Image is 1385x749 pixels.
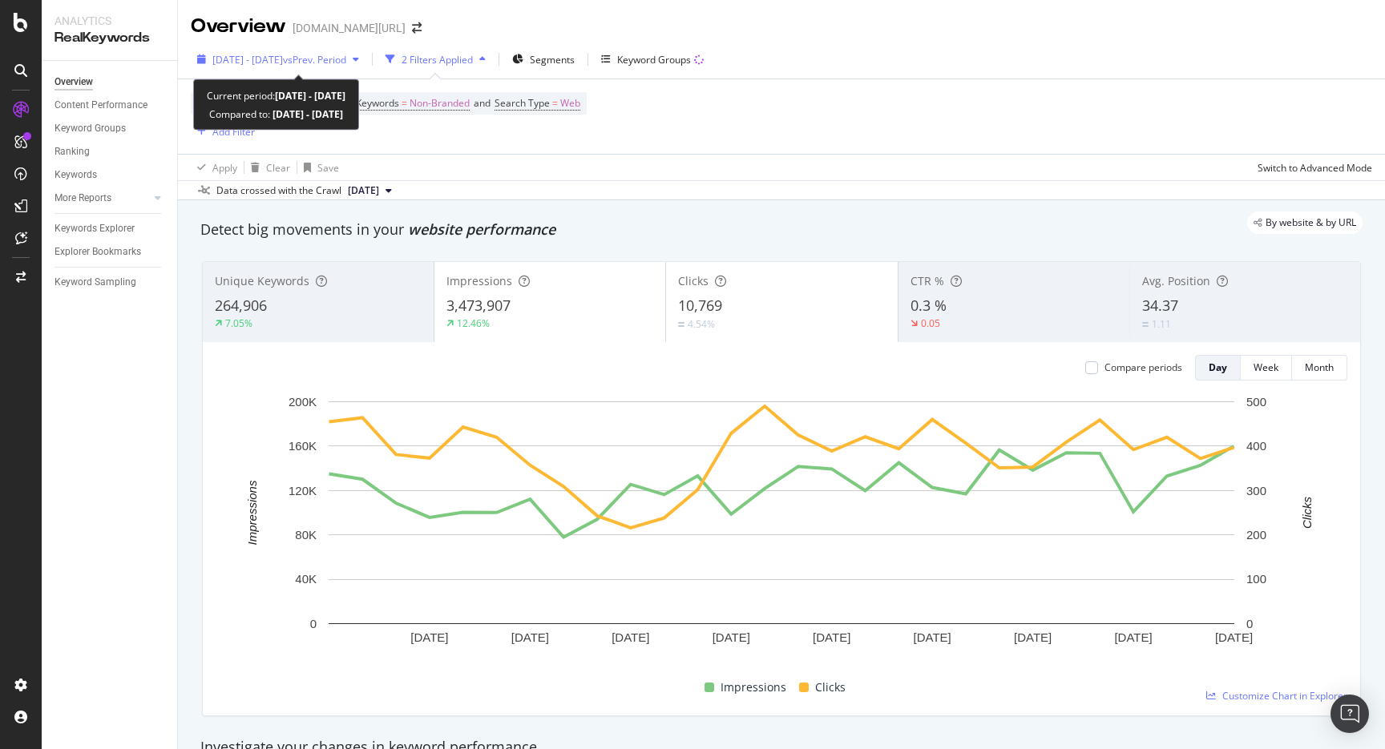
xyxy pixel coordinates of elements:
text: 160K [289,439,317,453]
b: [DATE] - [DATE] [275,89,345,103]
text: 0 [1246,617,1253,630]
div: legacy label [1247,211,1363,234]
a: Ranking [55,143,166,160]
div: 2 Filters Applied [402,53,473,66]
text: [DATE] [1114,630,1152,644]
text: 200K [289,395,317,409]
button: 2 Filters Applied [379,46,492,72]
span: 3,473,907 [446,296,511,315]
div: 0.05 [921,316,940,330]
div: 12.46% [457,316,490,330]
div: Keywords Explorer [55,220,135,237]
div: Compared to: [209,105,343,123]
button: Add Filter [191,122,255,141]
div: 7.05% [225,316,252,330]
div: Day [1209,360,1227,374]
span: Unique Keywords [215,273,309,288]
text: 80K [295,528,317,542]
text: Impressions [245,480,259,545]
svg: A chart. [216,393,1347,671]
a: More Reports [55,190,150,207]
div: Week [1254,360,1278,374]
span: 34.37 [1142,296,1178,315]
text: 120K [289,484,317,497]
span: 10,769 [678,296,722,315]
span: Segments [530,53,575,66]
div: Add Filter [212,125,255,139]
text: [DATE] [612,630,649,644]
div: Apply [212,161,237,175]
text: Clicks [1300,496,1314,528]
a: Explorer Bookmarks [55,244,166,260]
div: Compare periods [1104,360,1182,374]
span: and [474,96,491,110]
text: [DATE] [713,630,750,644]
a: Customize Chart in Explorer [1206,689,1347,703]
span: Impressions [721,678,786,697]
button: Keyword Groups [595,46,710,72]
text: 100 [1246,572,1266,586]
div: Keyword Sampling [55,274,136,291]
text: 200 [1246,528,1266,542]
div: [DOMAIN_NAME][URL] [293,20,406,36]
span: Clicks [678,273,709,288]
span: = [402,96,407,110]
a: Keyword Sampling [55,274,166,291]
div: Ranking [55,143,90,160]
text: [DATE] [1215,630,1253,644]
span: CTR % [911,273,944,288]
div: Keywords [55,167,97,183]
button: Week [1241,355,1292,381]
text: [DATE] [511,630,549,644]
text: [DATE] [813,630,850,644]
button: Day [1195,355,1241,381]
div: More Reports [55,190,111,207]
a: Keyword Groups [55,120,166,137]
div: Clear [266,161,290,175]
div: Overview [55,74,93,91]
div: Data crossed with the Crawl [216,183,341,198]
div: 4.54% [688,317,715,331]
button: Clear [244,155,290,180]
span: Keywords [356,96,399,110]
text: [DATE] [410,630,448,644]
button: Apply [191,155,237,180]
a: Keywords [55,167,166,183]
div: Month [1305,360,1334,374]
span: 0.3 % [911,296,947,315]
a: Keywords Explorer [55,220,166,237]
button: Switch to Advanced Mode [1251,155,1372,180]
button: Save [297,155,339,180]
text: 500 [1246,395,1266,409]
span: Web [560,92,580,115]
div: Content Performance [55,97,147,114]
a: Overview [55,74,166,91]
text: 40K [295,572,317,586]
div: Save [317,161,339,175]
div: arrow-right-arrow-left [412,22,422,34]
span: [DATE] - [DATE] [212,53,283,66]
text: 400 [1246,439,1266,453]
div: Keyword Groups [55,120,126,137]
text: 300 [1246,484,1266,497]
span: Clicks [815,678,846,697]
button: Month [1292,355,1347,381]
div: Overview [191,13,286,40]
span: = [552,96,558,110]
span: Customize Chart in Explorer [1222,689,1347,703]
span: 2025 May. 5th [348,183,379,198]
b: [DATE] - [DATE] [270,107,343,121]
span: vs Prev. Period [283,53,346,66]
div: 1.11 [1152,317,1171,331]
text: [DATE] [1014,630,1052,644]
div: RealKeywords [55,29,164,47]
span: By website & by URL [1266,218,1356,228]
button: Segments [506,46,581,72]
div: Keyword Groups [617,53,691,66]
span: Non-Branded [410,92,470,115]
a: Content Performance [55,97,166,114]
span: 264,906 [215,296,267,315]
button: [DATE] [341,181,398,200]
img: Equal [1142,322,1149,327]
